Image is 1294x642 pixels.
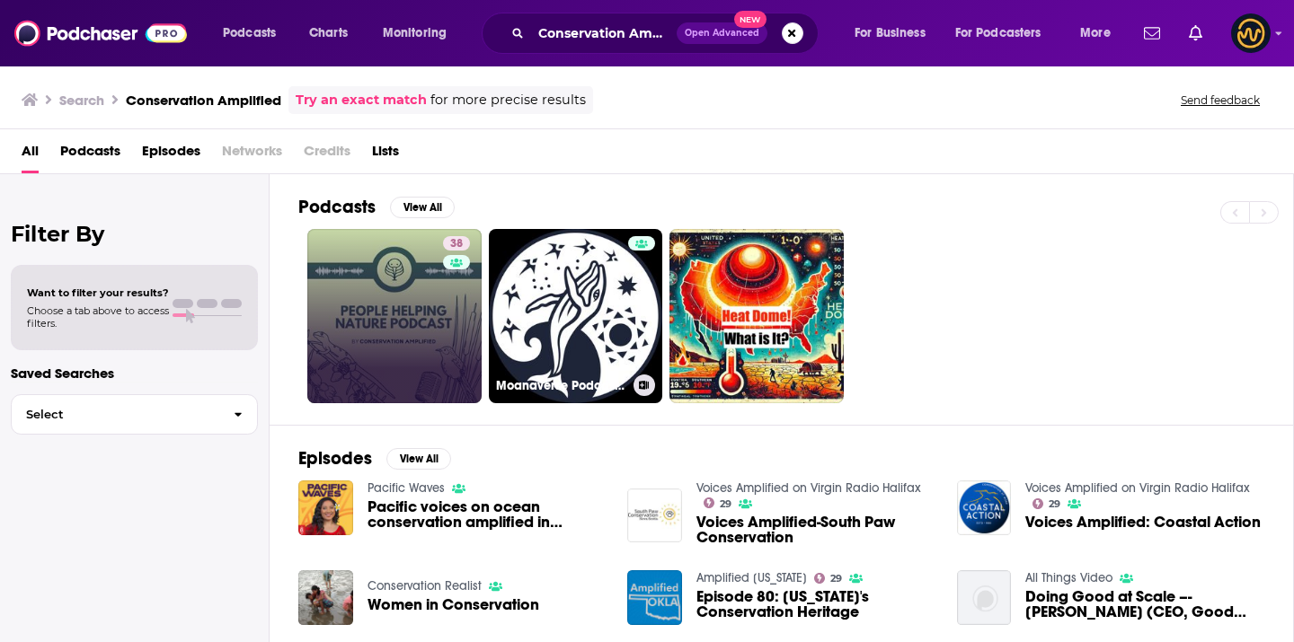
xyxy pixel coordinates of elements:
h3: Conservation Amplified [126,92,281,109]
a: Voices Amplified on Virgin Radio Halifax [1025,480,1250,496]
a: Voices Amplified: Coastal Action [1025,514,1261,530]
h2: Podcasts [298,196,376,218]
input: Search podcasts, credits, & more... [531,19,677,48]
span: Doing Good at Scale –- [PERSON_NAME] (CEO, Good Amplified) [1025,589,1264,620]
span: For Business [855,21,926,46]
a: Show notifications dropdown [1137,18,1167,48]
h2: Filter By [11,221,258,247]
a: Amplified Oklahoma [696,570,807,585]
a: Episode 80: Oklahoma's Conservation Heritage [696,589,935,620]
img: User Profile [1231,13,1271,53]
a: 38 [307,229,482,403]
h3: Search [59,92,104,109]
a: Episodes [142,136,200,173]
span: Podcasts [223,21,276,46]
button: Select [11,394,258,435]
a: 29 [1033,498,1060,509]
div: Search podcasts, credits, & more... [499,13,836,54]
button: Open AdvancedNew [677,22,767,44]
a: Charts [297,19,359,48]
span: Want to filter your results? [27,286,169,299]
span: for more precise results [430,90,586,110]
a: Conservation Realist [368,578,482,594]
span: Select [12,409,219,420]
span: Monitoring [383,21,447,46]
a: EpisodesView All [298,447,451,470]
span: Logged in as LowerStreet [1231,13,1271,53]
span: Credits [304,136,350,173]
button: Show profile menu [1231,13,1271,53]
button: View All [386,448,451,470]
a: Voices Amplified on Virgin Radio Halifax [696,480,921,496]
a: 38 [443,236,470,251]
a: Voices Amplified-South Paw Conservation [696,514,935,545]
span: Charts [309,21,348,46]
button: open menu [1068,19,1133,48]
img: Podchaser - Follow, Share and Rate Podcasts [14,16,187,50]
button: open menu [370,19,470,48]
span: Open Advanced [685,29,759,38]
a: Moanaverse Podcast Streams [489,229,663,403]
span: 29 [1049,500,1060,508]
a: Lists [372,136,399,173]
a: Show notifications dropdown [1182,18,1210,48]
span: For Podcasters [955,21,1041,46]
span: Episode 80: [US_STATE]'s Conservation Heritage [696,589,935,620]
img: Women in Conservation [298,570,353,625]
img: Episode 80: Oklahoma's Conservation Heritage [627,570,682,625]
a: All Things Video [1025,570,1112,585]
img: Doing Good at Scale –- Amber J. Lawson (CEO, Good Amplified) [957,570,1012,625]
a: Pacific voices on ocean conservation amplified in New Zealand [368,499,607,530]
button: open menu [842,19,948,48]
img: Voices Amplified-South Paw Conservation [627,488,682,543]
a: 29 [704,497,731,508]
a: Doing Good at Scale –- Amber J. Lawson (CEO, Good Amplified) [1025,589,1264,620]
button: open menu [210,19,299,48]
button: View All [390,197,455,218]
a: All [22,136,39,173]
img: Voices Amplified: Coastal Action [957,480,1012,535]
span: Pacific voices on ocean conservation amplified in [GEOGRAPHIC_DATA] [368,499,607,530]
button: Send feedback [1175,92,1265,108]
a: Podcasts [60,136,120,173]
h3: Moanaverse Podcast Streams [496,378,626,393]
span: 29 [720,500,731,508]
span: 29 [830,575,842,583]
button: open menu [944,19,1068,48]
img: Pacific voices on ocean conservation amplified in New Zealand [298,480,353,535]
span: More [1080,21,1111,46]
a: PodcastsView All [298,196,455,218]
a: Pacific Waves [368,480,445,496]
a: 29 [814,573,842,584]
span: 38 [450,235,463,253]
span: Networks [222,136,282,173]
a: Try an exact match [296,90,427,110]
span: Choose a tab above to access filters. [27,304,169,330]
h2: Episodes [298,447,372,470]
p: Saved Searches [11,365,258,382]
a: Women in Conservation [368,597,539,612]
span: New [734,11,767,28]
